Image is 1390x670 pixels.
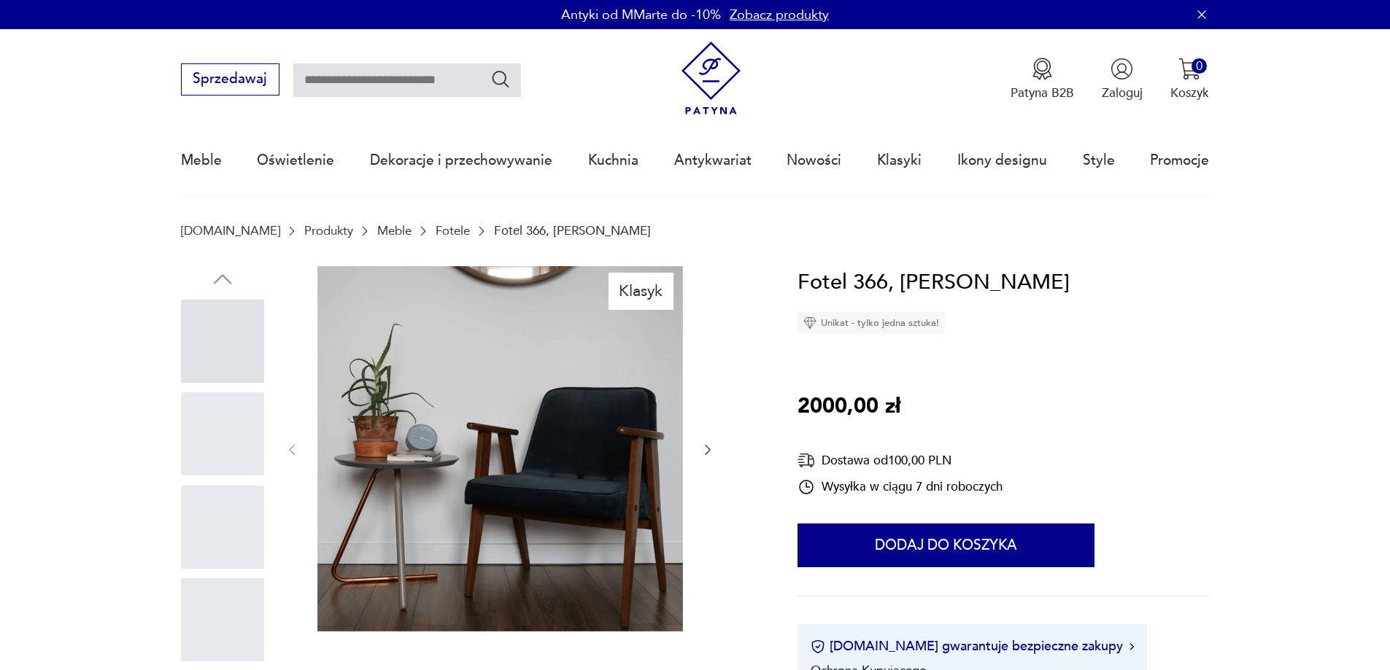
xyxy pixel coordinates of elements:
img: Ikona certyfikatu [811,639,825,654]
div: Wysyłka w ciągu 7 dni roboczych [798,478,1003,496]
a: Sprzedawaj [181,74,279,86]
p: Koszyk [1170,85,1209,101]
p: 2000,00 zł [798,390,900,424]
a: Kuchnia [588,127,638,194]
a: Dekoracje i przechowywanie [370,127,552,194]
img: Ikona strzałki w prawo [1130,643,1134,650]
button: Dodaj do koszyka [798,523,1094,567]
img: Ikona dostawy [798,451,815,470]
div: Dostawa od 100,00 PLN [798,451,1003,470]
button: Zaloguj [1102,58,1143,101]
a: Promocje [1150,127,1209,194]
a: Style [1083,127,1115,194]
p: Patyna B2B [1011,85,1074,101]
h1: Fotel 366, [PERSON_NAME] [798,266,1070,300]
a: Fotele [436,224,470,238]
a: Oświetlenie [257,127,334,194]
a: Nowości [787,127,841,194]
button: 0Koszyk [1170,58,1209,101]
img: Ikona koszyka [1178,58,1201,80]
img: Ikonka użytkownika [1111,58,1133,80]
button: Patyna B2B [1011,58,1074,101]
a: Meble [377,224,412,238]
img: Ikona medalu [1031,58,1054,80]
div: Klasyk [609,273,673,309]
a: Produkty [304,224,353,238]
button: [DOMAIN_NAME] gwarantuje bezpieczne zakupy [811,637,1134,655]
a: Meble [181,127,222,194]
a: Ikony designu [957,127,1047,194]
a: Antykwariat [674,127,752,194]
a: Ikona medaluPatyna B2B [1011,58,1074,101]
div: Unikat - tylko jedna sztuka! [798,312,945,334]
a: [DOMAIN_NAME] [181,224,280,238]
a: Klasyki [877,127,922,194]
img: Zdjęcie produktu Fotel 366, Chierowski [317,266,683,631]
a: Zobacz produkty [730,6,829,24]
img: Patyna - sklep z meblami i dekoracjami vintage [674,42,748,115]
p: Zaloguj [1102,85,1143,101]
p: Fotel 366, [PERSON_NAME] [494,224,651,238]
img: Ikona diamentu [803,316,816,330]
div: 0 [1192,58,1207,74]
button: Szukaj [490,69,511,90]
button: Sprzedawaj [181,63,279,96]
p: Antyki od MMarte do -10% [561,6,721,24]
